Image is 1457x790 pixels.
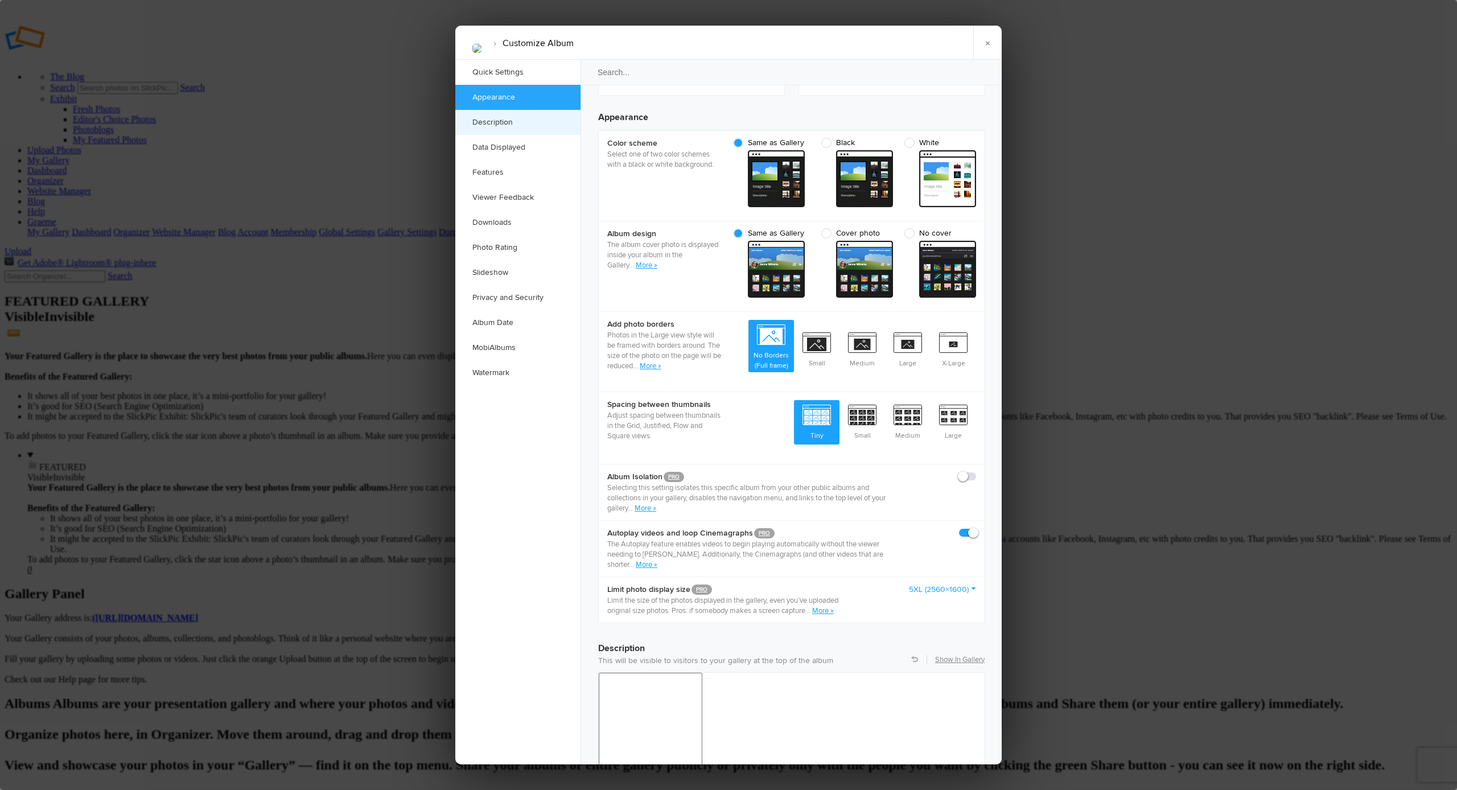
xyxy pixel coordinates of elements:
[472,44,481,53] img: IMG_0634_NEF.jpg
[455,160,581,185] a: Features
[805,606,812,615] span: ...
[733,138,804,148] span: Same as Gallery
[692,585,712,595] a: PRO
[580,59,1003,85] input: Search...
[640,361,661,371] a: More »
[839,328,885,370] span: Medium
[607,330,721,371] p: Photos in the Large view style will be framed with borders around. The size of the photo on the p...
[748,241,805,298] span: cover From gallery - dark
[635,504,656,513] a: More »
[931,328,976,370] span: X-Large
[733,228,804,238] span: Same as Gallery
[607,483,902,513] p: Selecting this setting isolates this specific album from your other public albums and collections...
[607,410,721,441] p: Adjust spacing between thumbnails in the Grid, Justified, Flow and Square views.
[455,310,581,335] a: Album Date
[598,101,985,124] h3: Appearance
[607,471,902,483] b: Album Isolation
[636,560,657,569] a: More »
[911,656,918,663] a: Revert
[598,655,985,666] p: This will be visible to visitors to your gallery at the top of the album
[904,138,970,148] span: White
[919,241,976,298] span: cover From gallery - dark
[931,400,976,442] span: Large
[455,335,581,360] a: MobiAlbums
[754,528,775,538] a: PRO
[885,328,931,370] span: Large
[455,110,581,135] a: Description
[455,260,581,285] a: Slideshow
[455,235,581,260] a: Photo Rating
[455,135,581,160] a: Data Displayed
[636,261,657,270] a: More »
[904,228,970,238] span: No cover
[607,240,721,270] p: The album cover photo is displayed inside your album in the Gallery.
[487,34,574,53] li: Customize Album
[885,400,931,442] span: Medium
[836,241,893,298] span: cover From gallery - dark
[633,361,640,371] span: ...
[455,185,581,210] a: Viewer Feedback
[607,149,721,170] p: Select one of two color schemes with a black or white background.
[607,539,902,570] p: The Autoplay feature enables videos to begin playing automatically without the viewer needing to ...
[607,399,721,410] b: Spacing between thumbnails
[664,472,684,482] a: PRO
[455,360,581,385] a: Watermark
[794,328,839,370] span: Small
[935,655,985,665] a: Show In Gallery
[607,138,721,149] b: Color scheme
[607,595,847,616] p: Limit the size of the photos displayed in the gallery, even you’ve uploaded original size photos....
[607,584,847,595] b: Limit photo display size
[973,26,1002,60] a: ×
[598,632,985,655] h3: Description
[839,400,885,442] span: Small
[629,560,636,569] span: ...
[455,285,581,310] a: Privacy and Security
[794,400,839,442] span: Tiny
[748,320,794,372] span: No Borders (Full frame)
[821,228,887,238] span: Cover photo
[631,261,636,270] span: ..
[607,319,721,330] b: Add photo borders
[909,584,976,595] a: 5XL (2560×1600)
[629,504,635,513] span: ..
[455,60,581,85] a: Quick Settings
[455,210,581,235] a: Downloads
[821,138,887,148] span: Black
[607,228,721,240] b: Album design
[812,606,834,615] a: More »
[455,85,581,110] a: Appearance
[607,528,902,539] b: Autoplay videos and loop Cinemagraphs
